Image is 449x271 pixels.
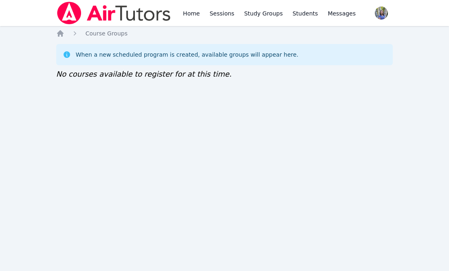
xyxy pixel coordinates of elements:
img: Air Tutors [56,2,172,24]
nav: Breadcrumb [56,29,393,37]
span: Course Groups [86,30,128,37]
a: Course Groups [86,29,128,37]
span: No courses available to register for at this time. [56,70,232,78]
span: Messages [328,9,356,18]
div: When a new scheduled program is created, available groups will appear here. [76,51,299,59]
